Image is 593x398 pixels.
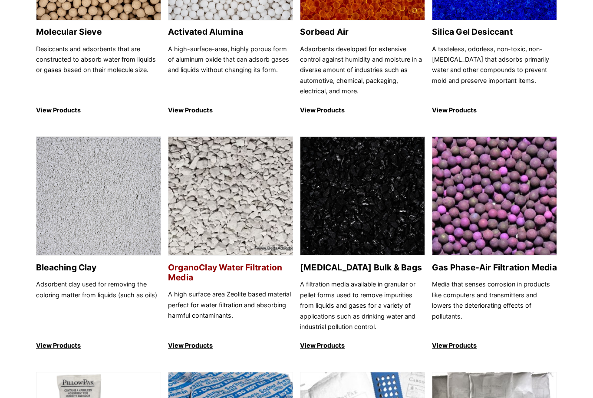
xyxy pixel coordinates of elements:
h2: Sorbead Air [300,27,425,37]
p: View Products [300,105,425,115]
p: Adsorbents developed for extensive control against humidity and moisture in a diverse amount of i... [300,44,425,97]
p: View Products [168,105,293,115]
p: View Products [432,105,557,115]
h2: Activated Alumina [168,27,293,37]
h2: Gas Phase-Air Filtration Media [432,263,557,273]
h2: Molecular Sieve [36,27,161,37]
p: View Products [300,340,425,351]
a: OrganoClay Water Filtration Media OrganoClay Water Filtration Media A high surface area Zeolite b... [168,136,293,351]
h2: OrganoClay Water Filtration Media [168,263,293,283]
img: Gas Phase-Air Filtration Media [432,137,557,256]
p: A high surface area Zeolite based material perfect for water filtration and absorbing harmful con... [168,289,293,332]
img: Bleaching Clay [36,137,161,256]
p: View Products [168,340,293,351]
a: Activated Carbon Bulk & Bags [MEDICAL_DATA] Bulk & Bags A filtration media available in granular ... [300,136,425,351]
img: OrganoClay Water Filtration Media [168,137,293,256]
p: A filtration media available in granular or pellet forms used to remove impurities from liquids a... [300,279,425,332]
p: Desiccants and adsorbents that are constructed to absorb water from liquids or gases based on the... [36,44,161,97]
p: View Products [36,340,161,351]
a: Bleaching Clay Bleaching Clay Adsorbent clay used for removing the coloring matter from liquids (... [36,136,161,351]
p: View Products [36,105,161,115]
p: View Products [432,340,557,351]
h2: Silica Gel Desiccant [432,27,557,37]
p: A high-surface-area, highly porous form of aluminum oxide that can adsorb gases and liquids witho... [168,44,293,97]
p: Media that senses corrosion in products like computers and transmitters and lowers the deteriorat... [432,279,557,332]
h2: [MEDICAL_DATA] Bulk & Bags [300,263,425,273]
img: Activated Carbon Bulk & Bags [300,137,425,256]
h2: Bleaching Clay [36,263,161,273]
a: Gas Phase-Air Filtration Media Gas Phase-Air Filtration Media Media that senses corrosion in prod... [432,136,557,351]
p: Adsorbent clay used for removing the coloring matter from liquids (such as oils) [36,279,161,332]
p: A tasteless, odorless, non-toxic, non-[MEDICAL_DATA] that adsorbs primarily water and other compo... [432,44,557,97]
